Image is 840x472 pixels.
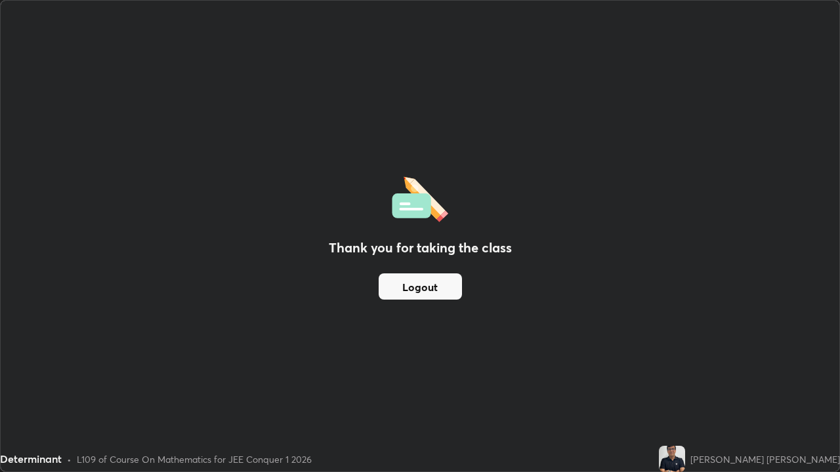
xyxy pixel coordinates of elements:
h2: Thank you for taking the class [329,238,512,258]
div: L109 of Course On Mathematics for JEE Conquer 1 2026 [77,452,312,466]
img: offlineFeedback.1438e8b3.svg [392,172,448,222]
button: Logout [379,273,462,300]
div: [PERSON_NAME] [PERSON_NAME] [690,452,840,466]
img: 1bd69877dafd4480bd87b8e1d71fc0d6.jpg [659,446,685,472]
div: • [67,452,72,466]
